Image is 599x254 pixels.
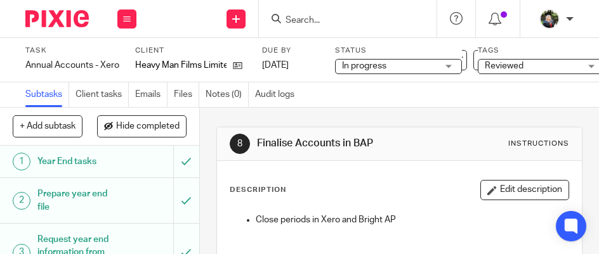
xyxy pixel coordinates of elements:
a: Notes (0) [206,82,249,107]
a: Client tasks [76,82,129,107]
a: Audit logs [255,82,301,107]
span: In progress [342,61,386,70]
img: Pixie [25,10,89,27]
button: + Add subtask [13,115,82,137]
p: Close periods in Xero and Bright AP [256,213,569,226]
div: Annual Accounts - Xero [25,59,119,72]
p: Description [230,185,286,195]
h1: Year End tasks [37,152,119,171]
a: Files [174,82,199,107]
a: Emails [135,82,168,107]
h1: Prepare year end file [37,184,119,217]
div: 1 [13,153,30,170]
label: Status [335,46,462,56]
label: Due by [262,46,319,56]
div: Instructions [508,139,569,149]
label: Client [135,46,249,56]
span: Hide completed [116,122,180,132]
button: Hide completed [97,115,187,137]
img: Jade.jpeg [539,9,560,29]
h1: Finalise Accounts in BAP [257,137,426,150]
div: 8 [230,134,250,154]
p: Heavy Man Films Limited [135,59,227,72]
span: Reviewed [485,61,523,70]
div: 2 [13,192,30,210]
input: Search [284,15,398,27]
label: Task [25,46,119,56]
a: Subtasks [25,82,69,107]
button: Edit description [480,180,569,200]
span: [DATE] [262,61,289,70]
